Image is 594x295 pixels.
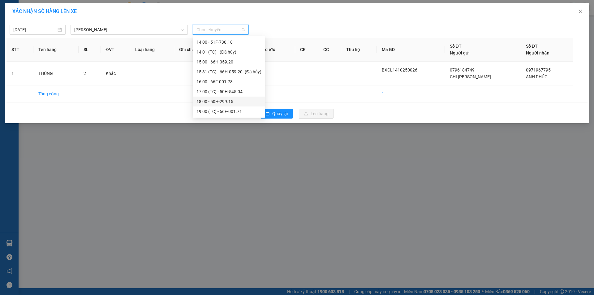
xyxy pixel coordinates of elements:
[196,59,261,65] div: 15:00 - 66H-059.20
[450,50,470,55] span: Người gửi
[33,85,79,102] td: Tổng cộng
[5,5,55,20] div: BX [PERSON_NAME]
[196,78,261,85] div: 16:00 - 66F-001.78
[341,38,377,62] th: Thu hộ
[101,62,131,85] td: Khác
[196,98,261,105] div: 18:00 - 50H-299.15
[249,38,295,62] th: Tổng cước
[450,67,475,72] span: 0796184749
[130,38,174,62] th: Loại hàng
[181,28,184,32] span: down
[101,38,131,62] th: ĐVT
[5,6,15,12] span: Gửi:
[59,19,122,27] div: ANH PHÚC
[59,5,74,12] span: Nhận:
[578,9,583,14] span: close
[5,20,55,35] div: CHỊ [PERSON_NAME]
[526,74,547,79] span: ANH PHÚC
[59,27,122,35] div: 0971967795
[526,67,551,72] span: 0971967795
[272,110,288,117] span: Quay lại
[174,38,211,62] th: Ghi chú
[196,88,261,95] div: 17:00 (TC) - 50H-545.04
[196,39,261,46] div: 14:00 - 51F-730.18
[526,44,538,49] span: Số ĐT
[84,71,86,76] span: 2
[572,3,589,20] button: Close
[6,38,33,62] th: STT
[295,38,318,62] th: CR
[196,49,261,55] div: 14:01 (TC) - (Đã hủy)
[33,38,79,62] th: Tên hàng
[382,67,417,72] span: BXCL1410250026
[196,108,261,115] div: 19:00 (TC) - 66F-001.71
[5,35,55,44] div: 0796184749
[450,74,491,79] span: CHỊ [PERSON_NAME]
[377,85,445,102] td: 1
[196,25,245,34] span: Chọn chuyến
[450,44,462,49] span: Số ĐT
[59,5,122,19] div: [GEOGRAPHIC_DATA]
[6,62,33,85] td: 1
[299,109,334,119] button: uploadLên hàng
[196,68,261,75] div: 15:31 (TC) - 66H-059.20 - (Đã hủy)
[265,111,270,116] span: rollback
[260,109,293,119] button: rollbackQuay lại
[13,26,56,33] input: 14/10/2025
[377,38,445,62] th: Mã GD
[5,44,52,87] span: VỰA XOÀI TRÚC PHƯƠNG-MỸ HỘI
[33,62,79,85] td: THÙNG
[79,38,101,62] th: SL
[12,8,77,14] span: XÁC NHẬN SỐ HÀNG LÊN XE
[318,38,342,62] th: CC
[74,25,184,34] span: Cao Lãnh - Hồ Chí Minh
[526,50,549,55] span: Người nhận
